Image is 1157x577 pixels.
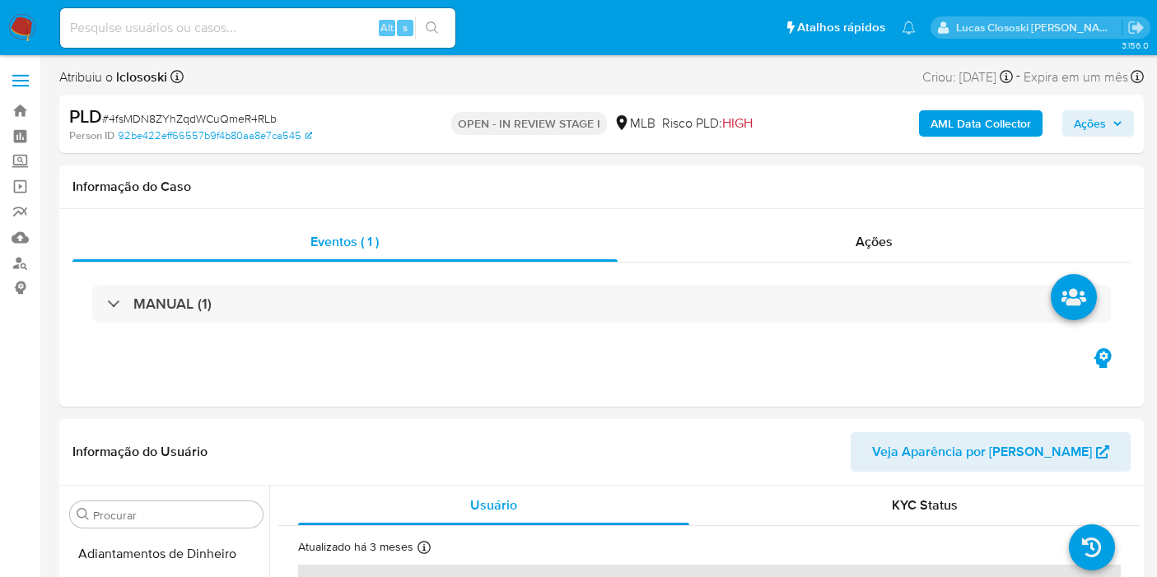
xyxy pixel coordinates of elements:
h1: Informação do Caso [72,179,1131,195]
div: MLB [613,114,655,133]
button: Procurar [77,508,90,521]
span: Atalhos rápidos [797,19,885,36]
button: Ações [1062,110,1134,137]
span: Usuário [470,496,517,514]
span: Ações [1074,110,1106,137]
span: Expira em um mês [1024,68,1128,86]
input: Procurar [93,508,256,523]
div: Criou: [DATE] [922,66,1013,88]
p: lucas.clososki@mercadolivre.com [956,20,1122,35]
button: search-icon [415,16,449,40]
span: - [1016,66,1020,88]
div: MANUAL (1) [92,285,1111,323]
h1: Informação do Usuário [72,444,208,460]
b: lclososki [113,67,167,86]
a: 92be422eff66557b9f4b80aa8e7ca545 [118,128,312,143]
button: Adiantamentos de Dinheiro [63,534,269,574]
span: Ações [856,232,893,251]
span: # 4fsMDN8ZYhZqdWCuQmeR4RLb [102,110,277,127]
span: Alt [380,20,394,35]
span: Atribuiu o [59,68,167,86]
a: Notificações [902,21,916,35]
b: PLD [69,103,102,129]
a: Sair [1127,19,1145,36]
button: AML Data Collector [919,110,1043,137]
span: Veja Aparência por [PERSON_NAME] [872,432,1092,472]
span: HIGH [722,114,753,133]
button: Veja Aparência por [PERSON_NAME] [851,432,1131,472]
p: OPEN - IN REVIEW STAGE I [451,112,607,135]
span: KYC Status [892,496,958,514]
input: Pesquise usuários ou casos... [60,17,455,39]
h3: MANUAL (1) [133,295,212,313]
b: AML Data Collector [931,110,1031,137]
p: Atualizado há 3 meses [298,539,413,555]
span: s [403,20,408,35]
span: Eventos ( 1 ) [310,232,379,251]
span: Risco PLD: [662,114,753,133]
b: Person ID [69,128,114,143]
